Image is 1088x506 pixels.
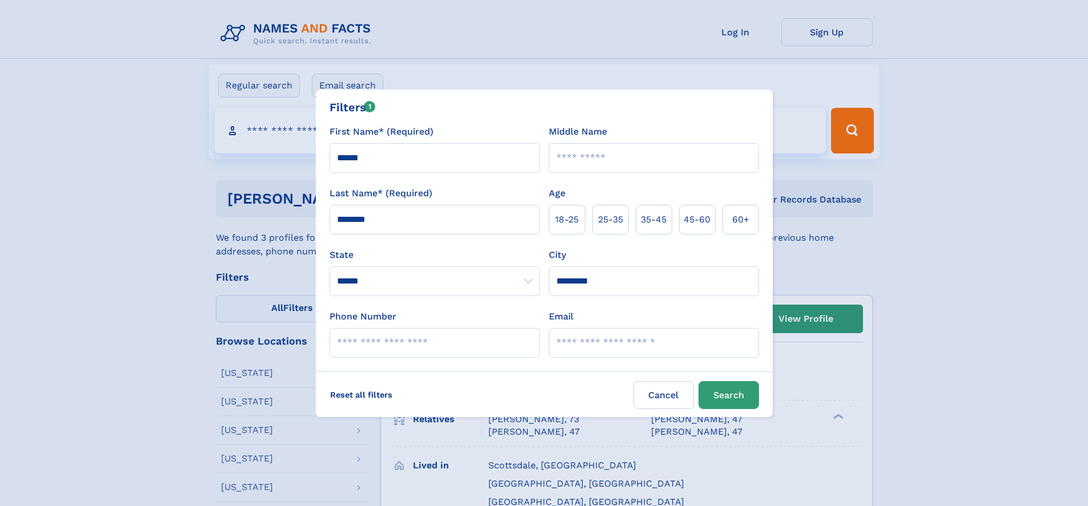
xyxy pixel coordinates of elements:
label: City [549,248,566,262]
label: Email [549,310,573,323]
span: 25‑35 [598,213,623,226]
label: Phone Number [330,310,396,323]
label: Age [549,187,565,200]
span: 60+ [732,213,749,226]
label: Reset all filters [323,381,400,408]
span: 35‑45 [641,213,667,226]
span: 45‑60 [684,213,710,226]
button: Search [698,381,759,409]
label: State [330,248,540,262]
label: Cancel [633,381,694,409]
div: Filters [330,99,376,116]
label: Last Name* (Required) [330,187,432,200]
span: 18‑25 [555,213,579,226]
label: First Name* (Required) [330,125,433,139]
label: Middle Name [549,125,607,139]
